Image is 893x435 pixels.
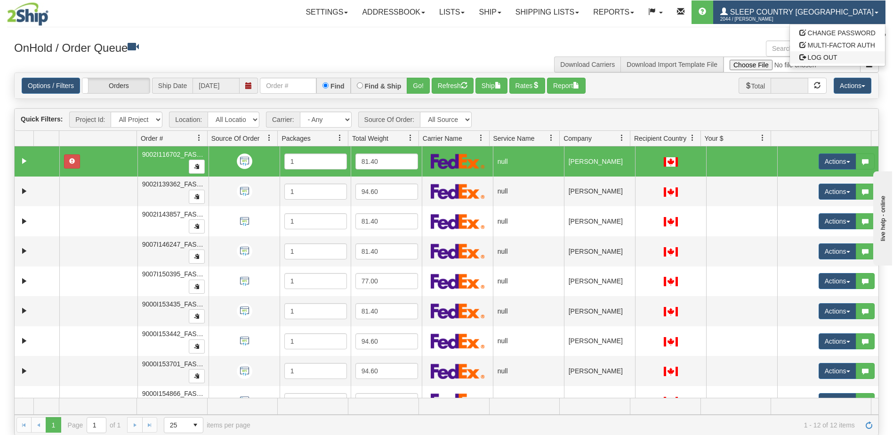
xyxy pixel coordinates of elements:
img: API [237,243,252,259]
button: Ship [475,78,507,94]
span: LOG OUT [808,54,837,61]
img: CA [664,367,678,376]
button: Copy to clipboard [189,280,205,294]
span: Page of 1 [68,417,121,433]
span: items per page [164,417,250,433]
a: Expand [18,365,30,377]
button: Copy to clipboard [189,309,205,323]
span: Page sizes drop down [164,417,203,433]
button: Refresh [432,78,474,94]
span: Source Of Order: [358,112,420,128]
img: API [237,184,252,199]
img: API [237,333,252,349]
img: CA [664,397,678,406]
img: CA [664,277,678,286]
img: logo2044.jpg [7,2,48,26]
img: CA [664,337,678,346]
td: [PERSON_NAME] [564,146,635,177]
a: Addressbook [355,0,432,24]
button: Copy to clipboard [189,250,205,264]
a: Expand [18,245,30,257]
span: 9007I146247_FASUS [142,241,206,248]
img: FedEx [431,184,485,199]
img: CA [664,217,678,226]
span: Order # [141,134,163,143]
span: Recipient Country [634,134,686,143]
a: Expand [18,185,30,197]
button: Copy to clipboard [189,339,205,354]
button: Actions [819,184,856,200]
img: API [237,363,252,379]
span: 9002I116702_FASUS [142,151,206,158]
input: Page 1 [87,418,106,433]
label: Find & Ship [365,83,402,89]
a: Your $ filter column settings [755,130,771,146]
a: Expand [18,395,30,407]
a: LOG OUT [790,51,885,64]
span: 2044 / [PERSON_NAME] [720,15,791,24]
span: 9007I150395_FASUS [142,270,206,278]
label: Orders [82,78,150,93]
img: FedEx [431,363,485,379]
a: Lists [432,0,472,24]
a: CHANGE PASSWORD [790,27,885,39]
a: Expand [18,275,30,287]
button: Actions [819,273,856,289]
div: grid toolbar [15,109,878,131]
img: FedEx [431,243,485,259]
button: Rates [509,78,546,94]
td: [PERSON_NAME] [564,236,635,266]
span: 9000I153701_FASUS [142,360,206,368]
input: Import [724,56,861,72]
img: FedEx [431,333,485,349]
span: Carrier: [266,112,300,128]
a: Refresh [861,417,877,432]
td: null [493,296,564,326]
button: Copy to clipboard [189,219,205,234]
td: [PERSON_NAME] [564,206,635,236]
button: Copy to clipboard [189,160,205,174]
span: 9002I139362_FASUS [142,180,206,188]
button: Actions [819,393,856,409]
a: Source Of Order filter column settings [261,130,277,146]
a: Expand [18,216,30,227]
span: Project Id: [69,112,111,128]
span: 9000I153442_FASUS [142,330,206,338]
a: Settings [298,0,355,24]
a: Download Carriers [560,61,615,68]
button: Actions [819,333,856,349]
img: FedEx [431,274,485,289]
span: Total [739,78,771,94]
button: Copy to clipboard [189,369,205,383]
td: [PERSON_NAME] [564,177,635,207]
span: 1 - 12 of 12 items [264,421,855,429]
td: null [493,206,564,236]
span: 9002I143857_FASUS [142,210,206,218]
img: FedEx [431,214,485,229]
a: Shipping lists [508,0,586,24]
td: [PERSON_NAME] [564,296,635,326]
span: Service Name [493,134,535,143]
h3: OnHold / Order Queue [14,40,440,54]
span: Your $ [705,134,724,143]
span: select [188,418,203,433]
button: Report [547,78,586,94]
span: 9000I153435_FASUS [142,300,206,308]
span: Page 1 [46,417,61,432]
a: Order # filter column settings [191,130,207,146]
span: Source Of Order [211,134,260,143]
img: FedEx [431,303,485,319]
td: [PERSON_NAME] [564,386,635,416]
span: Carrier Name [423,134,462,143]
a: Download Import Template File [627,61,717,68]
span: Packages [282,134,310,143]
span: 9000I154866_FASUS [142,390,206,397]
a: Service Name filter column settings [543,130,559,146]
td: null [493,356,564,386]
a: Total Weight filter column settings [402,130,418,146]
td: [PERSON_NAME] [564,326,635,356]
span: 25 [170,420,182,430]
img: CA [664,187,678,197]
img: CA [664,307,678,316]
button: Actions [834,78,871,94]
